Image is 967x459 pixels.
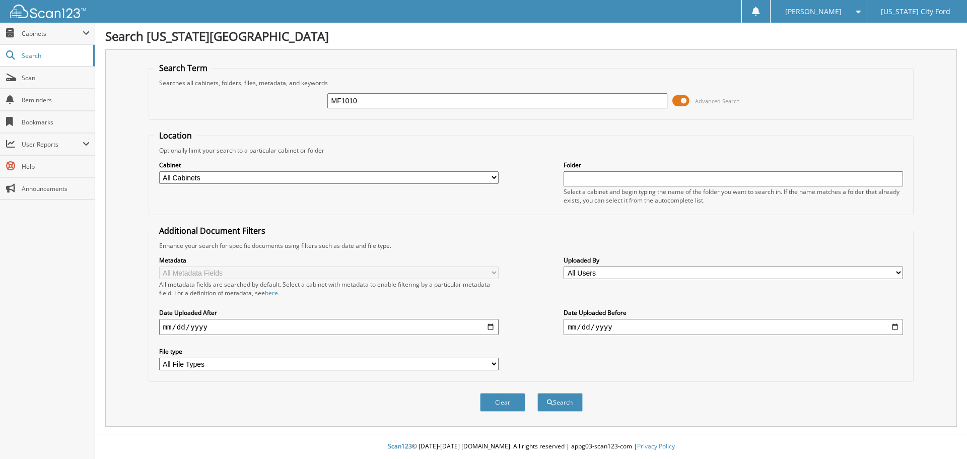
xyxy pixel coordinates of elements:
label: Metadata [159,256,499,265]
div: Optionally limit your search to a particular cabinet or folder [154,146,909,155]
span: Scan123 [388,442,412,450]
span: Reminders [22,96,90,104]
div: Enhance your search for specific documents using filters such as date and file type. [154,241,909,250]
a: here [265,289,278,297]
button: Clear [480,393,525,412]
label: Date Uploaded After [159,308,499,317]
span: Bookmarks [22,118,90,126]
legend: Location [154,130,197,141]
span: [PERSON_NAME] [785,9,842,15]
span: Search [22,51,88,60]
span: [US_STATE] City Ford [881,9,950,15]
input: start [159,319,499,335]
span: Help [22,162,90,171]
h1: Search [US_STATE][GEOGRAPHIC_DATA] [105,28,957,44]
div: All metadata fields are searched by default. Select a cabinet with metadata to enable filtering b... [159,280,499,297]
label: Folder [564,161,903,169]
legend: Additional Document Filters [154,225,270,236]
input: end [564,319,903,335]
div: Searches all cabinets, folders, files, metadata, and keywords [154,79,909,87]
label: File type [159,347,499,356]
div: Select a cabinet and begin typing the name of the folder you want to search in. If the name match... [564,187,903,205]
iframe: Chat Widget [917,411,967,459]
label: Cabinet [159,161,499,169]
a: Privacy Policy [637,442,675,450]
button: Search [537,393,583,412]
span: User Reports [22,140,83,149]
span: Cabinets [22,29,83,38]
span: Scan [22,74,90,82]
span: Advanced Search [695,97,740,105]
legend: Search Term [154,62,213,74]
span: Announcements [22,184,90,193]
div: © [DATE]-[DATE] [DOMAIN_NAME]. All rights reserved | appg03-scan123-com | [95,434,967,459]
img: scan123-logo-white.svg [10,5,86,18]
label: Uploaded By [564,256,903,265]
label: Date Uploaded Before [564,308,903,317]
